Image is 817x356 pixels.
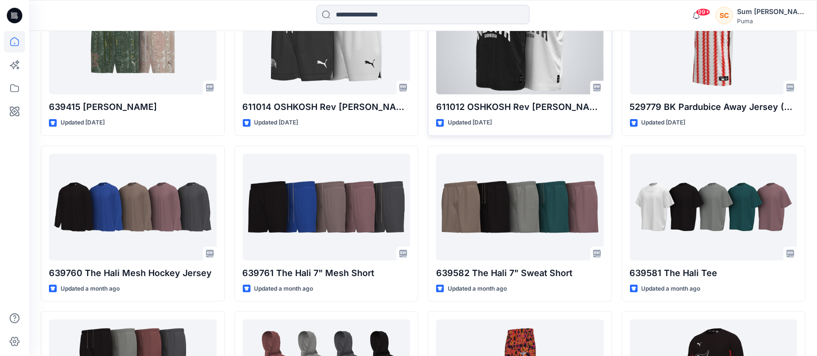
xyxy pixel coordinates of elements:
[436,154,604,261] a: 639582 The Hali 7" Sweat Short
[630,154,798,261] a: 639581 The Hali Tee
[436,266,604,280] p: 639582 The Hali 7" Sweat Short
[642,118,686,128] p: Updated [DATE]
[243,266,410,280] p: 639761 The Hali 7" Mesh Short
[448,118,492,128] p: Updated [DATE]
[696,8,710,16] span: 99+
[436,100,604,114] p: 611012 OSHKOSH Rev [PERSON_NAME]
[254,118,299,128] p: Updated [DATE]
[630,100,798,114] p: 529779 BK Pardubice Away Jersey (Revised 9-Sep)
[243,100,410,114] p: 611014 OSHKOSH Rev [PERSON_NAME]
[254,284,314,294] p: Updated a month ago
[630,266,798,280] p: 639581 The Hali Tee
[49,154,217,261] a: 639760 The Hali Mesh Hockey Jersey
[61,284,120,294] p: Updated a month ago
[642,284,701,294] p: Updated a month ago
[243,154,410,261] a: 639761 The Hali 7" Mesh Short
[716,7,733,24] div: SC
[737,17,805,25] div: Puma
[49,266,217,280] p: 639760 The Hali Mesh Hockey Jersey
[448,284,507,294] p: Updated a month ago
[737,6,805,17] div: Sum [PERSON_NAME]
[49,100,217,114] p: 639415 [PERSON_NAME]
[61,118,105,128] p: Updated [DATE]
